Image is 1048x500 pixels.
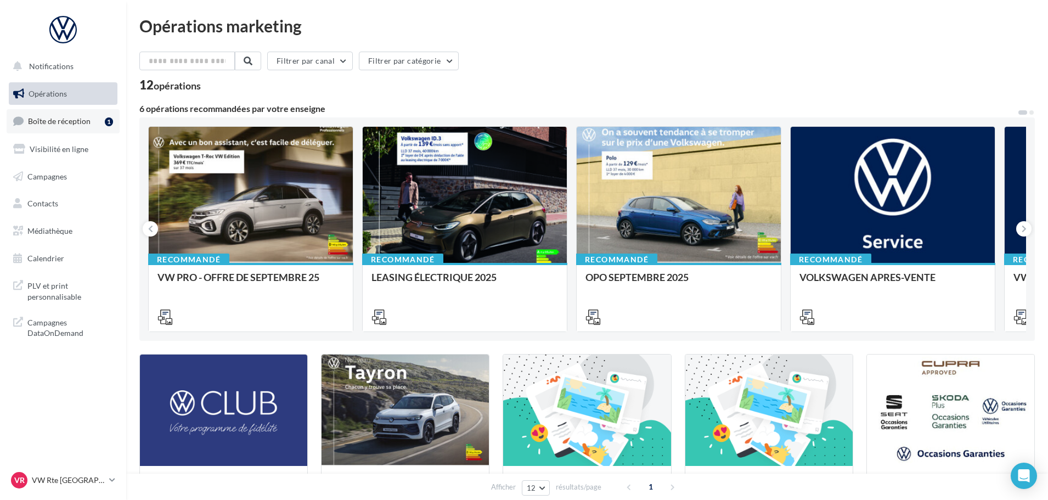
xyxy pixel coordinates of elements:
span: résultats/page [556,482,601,492]
a: VR VW Rte [GEOGRAPHIC_DATA] [9,470,117,491]
div: LEASING ÉLECTRIQUE 2025 [371,272,558,294]
a: Calendrier [7,247,120,270]
span: Calendrier [27,254,64,263]
span: PLV et print personnalisable [27,278,113,302]
div: Recommandé [148,254,229,266]
span: Campagnes [27,171,67,181]
div: Recommandé [790,254,871,266]
a: Visibilité en ligne [7,138,120,161]
div: Opérations marketing [139,18,1035,34]
span: Visibilité en ligne [30,144,88,154]
a: Campagnes DataOnDemand [7,311,120,343]
span: 12 [527,484,536,492]
span: Notifications [29,61,74,71]
span: VR [14,475,25,486]
div: VW PRO - OFFRE DE SEPTEMBRE 25 [157,272,344,294]
span: Boîte de réception [28,116,91,126]
button: 12 [522,480,550,496]
a: Campagnes [7,165,120,188]
a: Opérations [7,82,120,105]
a: Boîte de réception1 [7,109,120,133]
span: 1 [642,478,660,496]
span: Contacts [27,199,58,208]
div: 1 [105,117,113,126]
div: 12 [139,79,201,91]
button: Filtrer par canal [267,52,353,70]
a: Contacts [7,192,120,215]
button: Filtrer par catégorie [359,52,459,70]
div: VOLKSWAGEN APRES-VENTE [799,272,986,294]
div: 6 opérations recommandées par votre enseigne [139,104,1017,113]
div: Recommandé [362,254,443,266]
p: VW Rte [GEOGRAPHIC_DATA] [32,475,105,486]
div: Recommandé [576,254,657,266]
div: Open Intercom Messenger [1011,463,1037,489]
a: Médiathèque [7,220,120,243]
span: Opérations [29,89,67,98]
span: Afficher [491,482,516,492]
div: opérations [154,81,201,91]
button: Notifications [7,55,115,78]
span: Médiathèque [27,226,72,235]
a: PLV et print personnalisable [7,274,120,306]
span: Campagnes DataOnDemand [27,315,113,339]
div: OPO SEPTEMBRE 2025 [585,272,772,294]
